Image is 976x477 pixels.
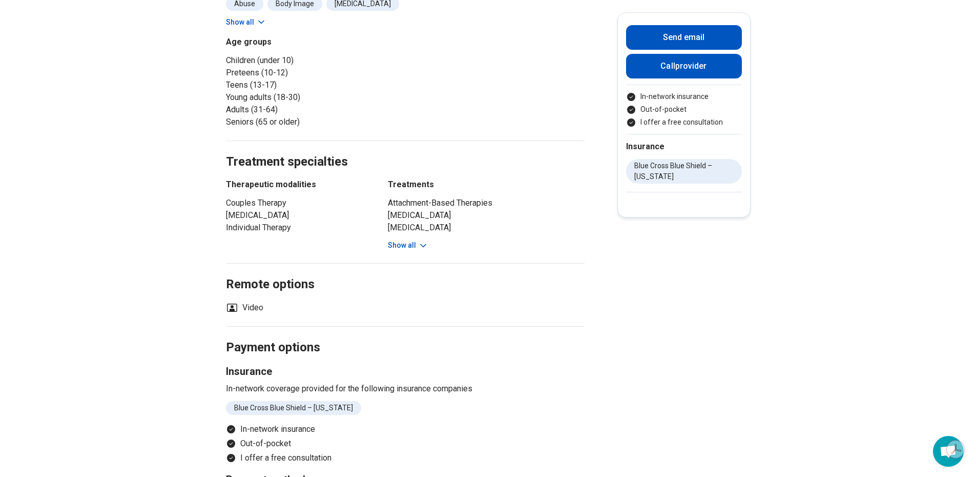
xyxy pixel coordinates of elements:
li: [MEDICAL_DATA] [388,222,585,234]
li: Preteens (10-12) [226,67,401,79]
li: Individual Therapy [226,222,369,234]
h3: Therapeutic modalities [226,178,369,191]
li: Blue Cross Blue Shield – [US_STATE] [626,159,742,184]
li: I offer a free consultation [226,452,585,464]
h2: Treatment specialties [226,129,585,171]
li: Couples Therapy [226,197,369,209]
h2: Insurance [626,141,742,153]
li: In-network insurance [626,91,742,102]
button: Show all [226,17,266,28]
li: Blue Cross Blue Shield – [US_STATE] [226,401,361,415]
li: [MEDICAL_DATA] [226,209,369,222]
li: Young adults (18-30) [226,91,401,104]
li: Adults (31-64) [226,104,401,116]
li: Out-of-pocket [626,104,742,115]
li: In-network insurance [226,423,585,435]
button: Callprovider [626,54,742,78]
h3: Treatments [388,178,585,191]
li: Children (under 10) [226,54,401,67]
h2: Payment options [226,314,585,356]
li: Out-of-pocket [226,438,585,450]
div: Open chat [933,436,964,467]
ul: Payment options [626,91,742,128]
h2: Remote options [226,251,585,293]
button: Send email [626,25,742,50]
li: [MEDICAL_DATA] [388,209,585,222]
ul: Payment options [226,423,585,464]
li: Seniors (65 or older) [226,116,401,128]
li: Video [226,302,263,314]
p: In-network coverage provided for the following insurance companies [226,383,585,395]
h3: Age groups [226,36,401,48]
li: Attachment-Based Therapies [388,197,585,209]
h3: Insurance [226,364,585,379]
button: Show all [388,240,428,251]
li: Teens (13-17) [226,79,401,91]
li: I offer a free consultation [626,117,742,128]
